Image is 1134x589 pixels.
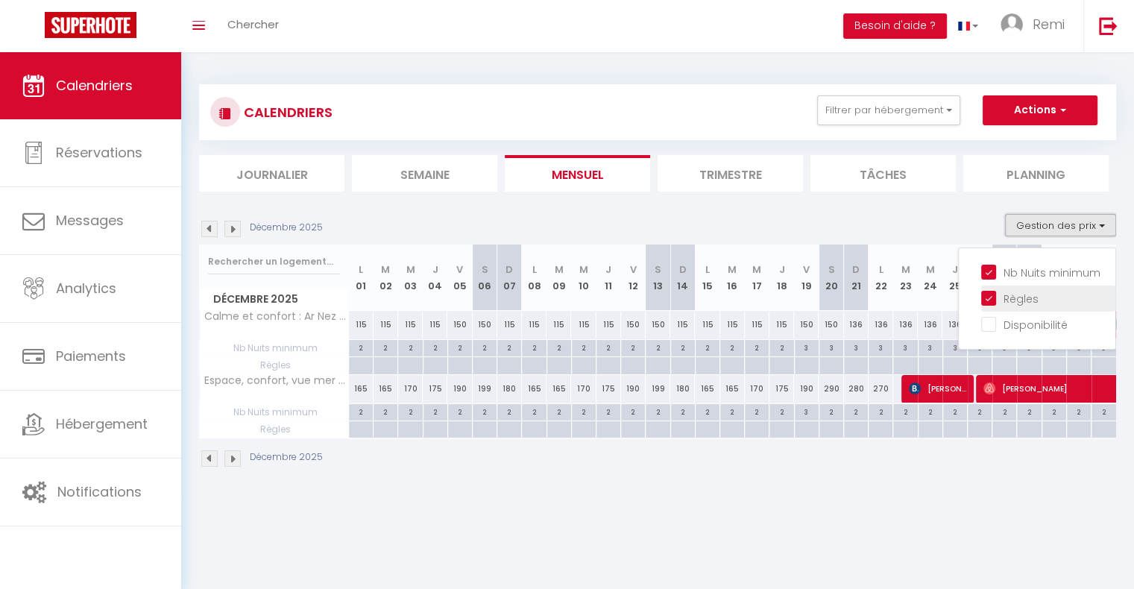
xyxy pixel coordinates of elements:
[893,245,918,311] th: 23
[992,404,1016,418] div: 2
[869,311,893,338] div: 136
[398,404,422,418] div: 2
[349,375,374,403] div: 165
[695,375,719,403] div: 165
[630,262,637,277] abbr: V
[546,311,571,338] div: 115
[571,311,596,338] div: 115
[374,404,397,418] div: 2
[893,340,917,354] div: 3
[497,375,522,403] div: 180
[679,262,687,277] abbr: D
[572,404,596,418] div: 2
[943,340,967,354] div: 3
[794,245,819,311] th: 19
[869,340,892,354] div: 3
[646,375,670,403] div: 199
[202,311,351,322] span: Calme et confort : Ar Nez Bian, nid en bord de mer
[482,262,488,277] abbr: S
[202,375,351,386] span: Espace, confort, vue mer & plages directes
[621,404,645,418] div: 2
[473,375,497,403] div: 199
[497,404,521,418] div: 2
[1066,245,1091,311] th: 30
[349,311,374,338] div: 115
[769,311,794,338] div: 115
[522,245,546,311] th: 08
[918,311,942,338] div: 136
[605,262,611,277] abbr: J
[505,155,650,192] li: Mensuel
[926,262,935,277] abbr: M
[819,340,843,354] div: 3
[200,404,348,421] span: Nb Nuits minimum
[745,404,769,418] div: 2
[423,245,447,311] th: 04
[819,245,843,311] th: 20
[448,404,472,418] div: 2
[572,340,596,354] div: 2
[646,404,670,418] div: 2
[893,404,917,418] div: 2
[1099,16,1118,35] img: logout
[952,262,958,277] abbr: J
[596,340,620,354] div: 2
[57,482,142,501] span: Notifications
[901,262,910,277] abbr: M
[843,13,947,39] button: Besoin d'aide ?
[423,311,447,338] div: 115
[646,311,670,338] div: 150
[448,340,472,354] div: 2
[963,155,1109,192] li: Planning
[200,289,348,310] span: Décembre 2025
[374,340,397,354] div: 2
[621,245,646,311] th: 12
[596,245,621,311] th: 11
[522,311,546,338] div: 115
[596,375,621,403] div: 175
[745,311,769,338] div: 115
[432,262,438,277] abbr: J
[596,311,621,338] div: 115
[720,311,745,338] div: 115
[227,16,279,32] span: Chercher
[968,245,992,311] th: 26
[828,262,834,277] abbr: S
[878,262,883,277] abbr: L
[810,155,956,192] li: Tâches
[943,404,967,418] div: 2
[752,262,761,277] abbr: M
[406,262,415,277] abbr: M
[497,311,522,338] div: 115
[720,375,745,403] div: 165
[695,245,719,311] th: 15
[456,262,463,277] abbr: V
[56,76,133,95] span: Calendriers
[250,450,323,464] p: Décembre 2025
[621,311,646,338] div: 150
[1042,404,1066,418] div: 2
[522,404,546,418] div: 2
[794,375,819,403] div: 190
[942,245,967,311] th: 25
[1092,245,1116,311] th: 31
[349,404,373,418] div: 2
[547,404,571,418] div: 2
[670,245,695,311] th: 14
[473,245,497,311] th: 06
[745,375,769,403] div: 170
[1042,245,1066,311] th: 29
[655,262,661,277] abbr: S
[56,279,116,297] span: Analytics
[423,375,447,403] div: 175
[720,340,744,354] div: 2
[696,404,719,418] div: 2
[817,95,960,125] button: Filtrer par hébergement
[423,404,447,418] div: 2
[56,143,142,162] span: Réservations
[803,262,810,277] abbr: V
[795,404,819,418] div: 3
[705,262,710,277] abbr: L
[352,155,497,192] li: Semaine
[208,248,340,275] input: Rechercher un logement...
